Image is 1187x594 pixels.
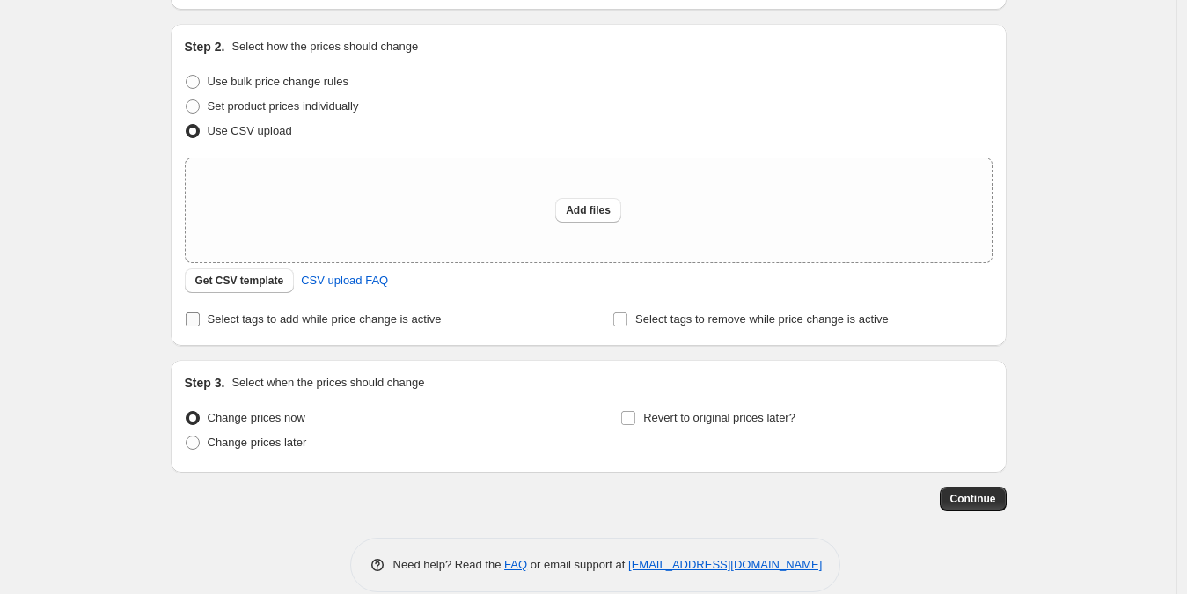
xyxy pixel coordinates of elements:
span: Use bulk price change rules [208,75,348,88]
span: CSV upload FAQ [301,272,388,290]
p: Select how the prices should change [231,38,418,55]
button: Continue [940,487,1007,511]
h2: Step 3. [185,374,225,392]
p: Select when the prices should change [231,374,424,392]
span: Use CSV upload [208,124,292,137]
span: Set product prices individually [208,99,359,113]
span: Need help? Read the [393,558,505,571]
span: Get CSV template [195,274,284,288]
span: Continue [950,492,996,506]
button: Get CSV template [185,268,295,293]
h2: Step 2. [185,38,225,55]
a: FAQ [504,558,527,571]
span: Revert to original prices later? [643,411,795,424]
span: Add files [566,203,611,217]
span: or email support at [527,558,628,571]
span: Select tags to remove while price change is active [635,312,889,326]
span: Change prices now [208,411,305,424]
button: Add files [555,198,621,223]
a: [EMAIL_ADDRESS][DOMAIN_NAME] [628,558,822,571]
a: CSV upload FAQ [290,267,399,295]
span: Select tags to add while price change is active [208,312,442,326]
span: Change prices later [208,436,307,449]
